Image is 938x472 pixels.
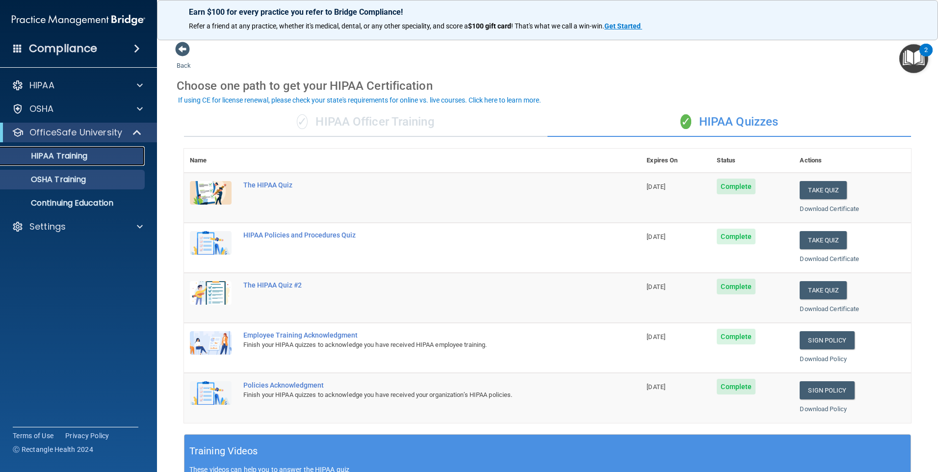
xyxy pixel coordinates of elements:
button: Take Quiz [800,181,847,199]
span: [DATE] [647,233,665,240]
button: Take Quiz [800,281,847,299]
p: OfficeSafe University [29,127,122,138]
button: Take Quiz [800,231,847,249]
div: Finish your HIPAA quizzes to acknowledge you have received your organization’s HIPAA policies. [243,389,592,401]
p: HIPAA [29,79,54,91]
th: Status [711,149,794,173]
div: HIPAA Policies and Procedures Quiz [243,231,592,239]
span: Ⓒ Rectangle Health 2024 [13,445,93,454]
th: Expires On [641,149,711,173]
a: Download Policy [800,355,847,363]
span: Complete [717,379,756,394]
p: Earn $100 for every practice you refer to Bridge Compliance! [189,7,906,17]
div: Finish your HIPAA quizzes to acknowledge you have received HIPAA employee training. [243,339,592,351]
div: HIPAA Quizzes [547,107,911,137]
div: The HIPAA Quiz #2 [243,281,592,289]
a: Get Started [604,22,642,30]
span: ✓ [297,114,308,129]
span: [DATE] [647,333,665,341]
th: Actions [794,149,911,173]
a: Download Policy [800,405,847,413]
span: Complete [717,279,756,294]
a: Settings [12,221,143,233]
a: Download Certificate [800,205,859,212]
button: If using CE for license renewal, please check your state's requirements for online vs. live cours... [177,95,543,105]
a: Download Certificate [800,255,859,262]
span: ! That's what we call a win-win. [511,22,604,30]
h5: Training Videos [189,443,258,460]
span: Refer a friend at any practice, whether it's medical, dental, or any other speciality, and score a [189,22,468,30]
a: Sign Policy [800,331,854,349]
div: Policies Acknowledgment [243,381,592,389]
a: Download Certificate [800,305,859,313]
div: Employee Training Acknowledgment [243,331,592,339]
th: Name [184,149,237,173]
p: HIPAA Training [6,151,87,161]
div: Choose one path to get your HIPAA Certification [177,72,918,100]
span: [DATE] [647,383,665,391]
p: OSHA [29,103,54,115]
button: Open Resource Center, 2 new notifications [899,44,928,73]
span: ✓ [680,114,691,129]
div: The HIPAA Quiz [243,181,592,189]
div: HIPAA Officer Training [184,107,547,137]
span: Complete [717,329,756,344]
a: Back [177,50,191,69]
a: Sign Policy [800,381,854,399]
strong: Get Started [604,22,641,30]
span: [DATE] [647,283,665,290]
p: Continuing Education [6,198,140,208]
div: 2 [924,50,928,63]
p: Settings [29,221,66,233]
strong: $100 gift card [468,22,511,30]
a: Terms of Use [13,431,53,441]
span: Complete [717,179,756,194]
img: PMB logo [12,10,145,30]
span: Complete [717,229,756,244]
a: OSHA [12,103,143,115]
p: OSHA Training [6,175,86,184]
a: OfficeSafe University [12,127,142,138]
a: Privacy Policy [65,431,109,441]
div: If using CE for license renewal, please check your state's requirements for online vs. live cours... [178,97,541,104]
span: [DATE] [647,183,665,190]
h4: Compliance [29,42,97,55]
a: HIPAA [12,79,143,91]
